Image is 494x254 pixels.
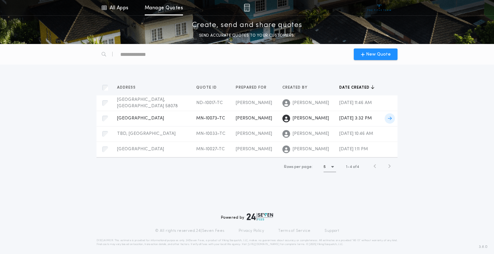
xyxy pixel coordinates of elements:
[199,32,295,39] p: SEND ACCURATE QUOTES TO YOUR CUSTOMERS.
[278,228,310,233] a: Terms of Service
[367,4,391,11] img: vs-icon
[339,131,373,136] span: [DATE] 10:46 AM
[196,131,225,136] span: MN-10033-TC
[284,165,313,169] span: Rows per page:
[354,48,398,60] button: New Quote
[117,131,176,136] span: TBD, [GEOGRAPHIC_DATA]
[293,115,329,122] span: [PERSON_NAME]
[192,20,302,31] p: Create, send and share quotes
[96,239,398,246] p: DISCLAIMER: This estimate is provided for informational purposes only. 24|Seven Fees, a product o...
[117,84,141,91] button: Address
[353,164,359,170] span: of 4
[244,4,250,12] img: img
[339,101,372,105] span: [DATE] 11:46 AM
[236,101,272,105] span: [PERSON_NAME]
[196,116,225,121] span: MN-10073-TC
[293,146,329,153] span: [PERSON_NAME]
[221,213,273,221] div: Powered by
[325,228,339,233] a: Support
[366,51,391,58] span: New Quote
[247,213,273,221] img: logo
[236,116,272,121] span: [PERSON_NAME]
[339,116,372,121] span: [DATE] 3:32 PM
[236,147,272,152] span: [PERSON_NAME]
[324,164,326,170] h1: 5
[196,85,218,90] span: Quote ID
[324,162,336,172] button: 5
[293,131,329,137] span: [PERSON_NAME]
[196,84,222,91] button: Quote ID
[117,147,164,152] span: [GEOGRAPHIC_DATA]
[196,101,223,105] span: ND-10017-TC
[350,165,352,169] span: 4
[236,85,268,90] span: Prepared for
[117,116,164,121] span: [GEOGRAPHIC_DATA]
[346,165,347,169] span: 1
[236,131,272,136] span: [PERSON_NAME]
[117,85,137,90] span: Address
[339,147,368,152] span: [DATE] 1:11 PM
[282,85,309,90] span: Created by
[155,228,224,233] p: © All rights reserved. 24|Seven Fees
[239,228,264,233] a: Privacy Policy
[117,97,178,109] span: [GEOGRAPHIC_DATA], [GEOGRAPHIC_DATA] 58078
[282,84,312,91] button: Created by
[479,244,488,250] span: 3.8.0
[339,85,371,90] span: Date created
[196,147,225,152] span: MN-10027-TC
[248,243,279,246] a: [URL][DOMAIN_NAME]
[339,84,374,91] button: Date created
[293,100,329,106] span: [PERSON_NAME]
